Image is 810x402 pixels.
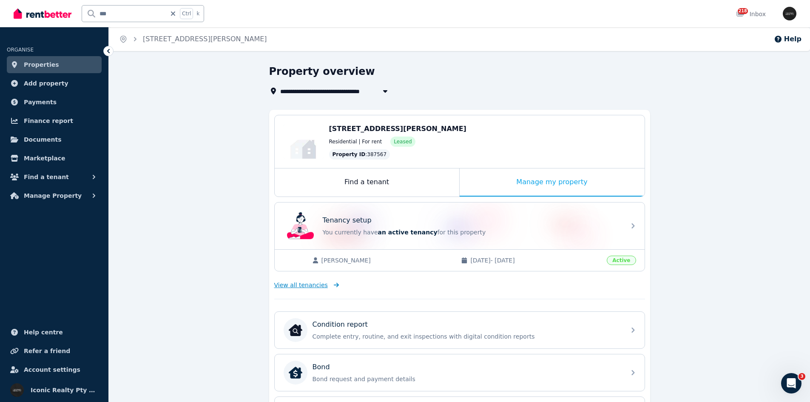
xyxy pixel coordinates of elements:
a: Payments [7,94,102,111]
a: Help centre [7,324,102,341]
p: Bond [313,362,330,372]
span: Marketplace [24,153,65,163]
span: Finance report [24,116,73,126]
div: : 387567 [329,149,390,160]
span: Active [607,256,636,265]
img: Iconic Realty Pty Ltd [783,7,796,20]
p: Tenancy setup [323,215,372,225]
a: [STREET_ADDRESS][PERSON_NAME] [143,35,267,43]
span: Manage Property [24,191,82,201]
span: View all tenancies [274,281,328,289]
p: You currently have for this property [323,228,620,237]
span: Account settings [24,365,80,375]
span: Documents [24,134,62,145]
span: ORGANISE [7,47,34,53]
a: Add property [7,75,102,92]
a: Documents [7,131,102,148]
span: [DATE] - [DATE] [470,256,602,265]
p: Bond request and payment details [313,375,620,383]
a: Tenancy setupTenancy setupYou currently havean active tenancyfor this property [275,202,645,249]
span: 3 [799,373,805,380]
span: an active tenancy [378,229,438,236]
img: RentBetter [14,7,71,20]
span: 218 [738,8,748,14]
span: Find a tenant [24,172,69,182]
span: Properties [24,60,59,70]
a: Marketplace [7,150,102,167]
span: k [196,10,199,17]
div: Find a tenant [275,168,459,197]
span: Property ID [333,151,366,158]
span: Add property [24,78,68,88]
nav: Breadcrumb [109,27,277,51]
a: Account settings [7,361,102,378]
a: View all tenancies [274,281,339,289]
a: Properties [7,56,102,73]
div: Inbox [736,10,766,18]
a: Finance report [7,112,102,129]
a: BondBondBond request and payment details [275,354,645,391]
div: Manage my property [460,168,645,197]
img: Iconic Realty Pty Ltd [10,383,24,397]
img: Bond [289,366,302,379]
span: [PERSON_NAME] [321,256,453,265]
p: Complete entry, routine, and exit inspections with digital condition reports [313,332,620,341]
span: [STREET_ADDRESS][PERSON_NAME] [329,125,466,133]
img: Tenancy setup [287,212,314,239]
span: Ctrl [180,8,193,19]
button: Find a tenant [7,168,102,185]
p: Condition report [313,319,368,330]
button: Help [774,34,801,44]
span: Payments [24,97,57,107]
a: Refer a friend [7,342,102,359]
span: Help centre [24,327,63,337]
a: Condition reportCondition reportComplete entry, routine, and exit inspections with digital condit... [275,312,645,348]
span: Leased [394,138,412,145]
iframe: Intercom live chat [781,373,801,393]
span: Iconic Realty Pty Ltd [31,385,98,395]
h1: Property overview [269,65,375,78]
img: Condition report [289,323,302,337]
span: Refer a friend [24,346,70,356]
button: Manage Property [7,187,102,204]
span: Residential | For rent [329,138,382,145]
